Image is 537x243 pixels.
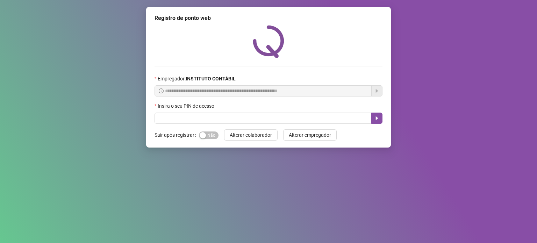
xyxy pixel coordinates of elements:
[374,115,380,121] span: caret-right
[155,14,382,22] div: Registro de ponto web
[155,102,219,110] label: Insira o seu PIN de acesso
[158,75,236,83] span: Empregador :
[224,129,278,141] button: Alterar colaborador
[230,131,272,139] span: Alterar colaborador
[253,25,284,58] img: QRPoint
[283,129,337,141] button: Alterar empregador
[155,129,199,141] label: Sair após registrar
[186,76,236,81] strong: INSTITUTO CONTÁBIL
[159,88,164,93] span: info-circle
[289,131,331,139] span: Alterar empregador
